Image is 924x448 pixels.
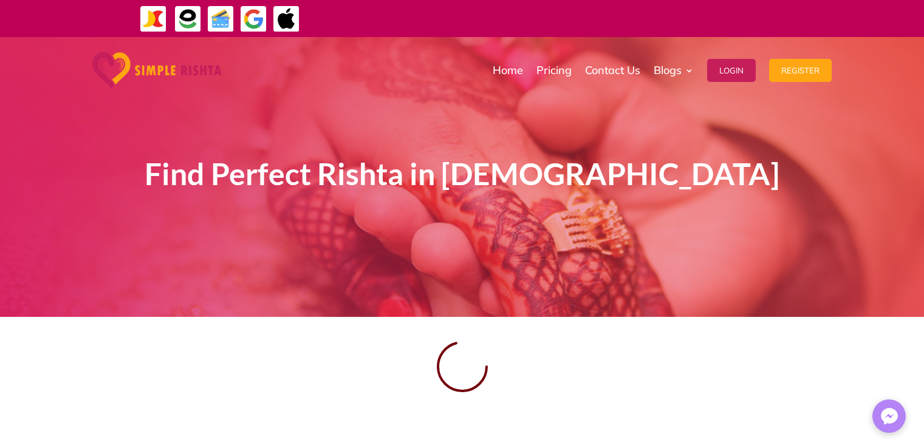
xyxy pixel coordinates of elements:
[707,40,756,101] a: Login
[240,5,267,33] img: GooglePay-icon
[140,5,167,33] img: JazzCash-icon
[707,59,756,82] button: Login
[585,40,640,101] a: Contact Us
[536,40,572,101] a: Pricing
[578,7,603,29] strong: جاز کیش
[174,5,202,33] img: EasyPaisa-icon
[877,404,902,429] img: Messenger
[207,5,234,33] img: Credit Cards
[493,40,523,101] a: Home
[145,155,779,192] span: Find Perfect Rishta in [DEMOGRAPHIC_DATA]
[548,7,575,29] strong: ایزی پیسہ
[769,40,832,101] a: Register
[346,11,870,25] div: ایپ میں پیمنٹ صرف گوگل پے اور ایپل پے کے ذریعے ممکن ہے۔ ، یا کریڈٹ کارڈ کے ذریعے ویب سائٹ پر ہوگی۔
[654,40,694,101] a: Blogs
[273,5,300,33] img: ApplePay-icon
[769,59,832,82] button: Register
